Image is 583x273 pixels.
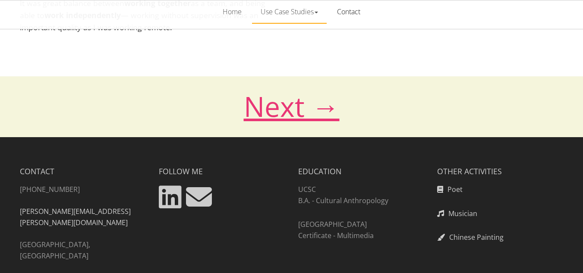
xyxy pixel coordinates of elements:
p: UCSC B.A. - Cultural Anthropology [298,184,425,206]
h3: Education [298,167,425,176]
h3: Follow me [159,167,285,176]
a: [PERSON_NAME][EMAIL_ADDRESS][PERSON_NAME][DOMAIN_NAME] [20,207,131,227]
a: Next → [244,88,340,125]
a: Poet [437,185,463,194]
a: Home [214,0,250,23]
h3: Contact [20,167,146,176]
a: Contact [328,0,369,23]
a: Use Case Studies [252,0,327,23]
h3: Other activities [437,167,564,176]
a: Musician [437,209,477,218]
a: Chinese Painting [437,232,504,242]
p: [GEOGRAPHIC_DATA] Certificate - Multimedia [298,219,425,241]
p: [PHONE_NUMBER] [GEOGRAPHIC_DATA], [GEOGRAPHIC_DATA] [20,184,146,261]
